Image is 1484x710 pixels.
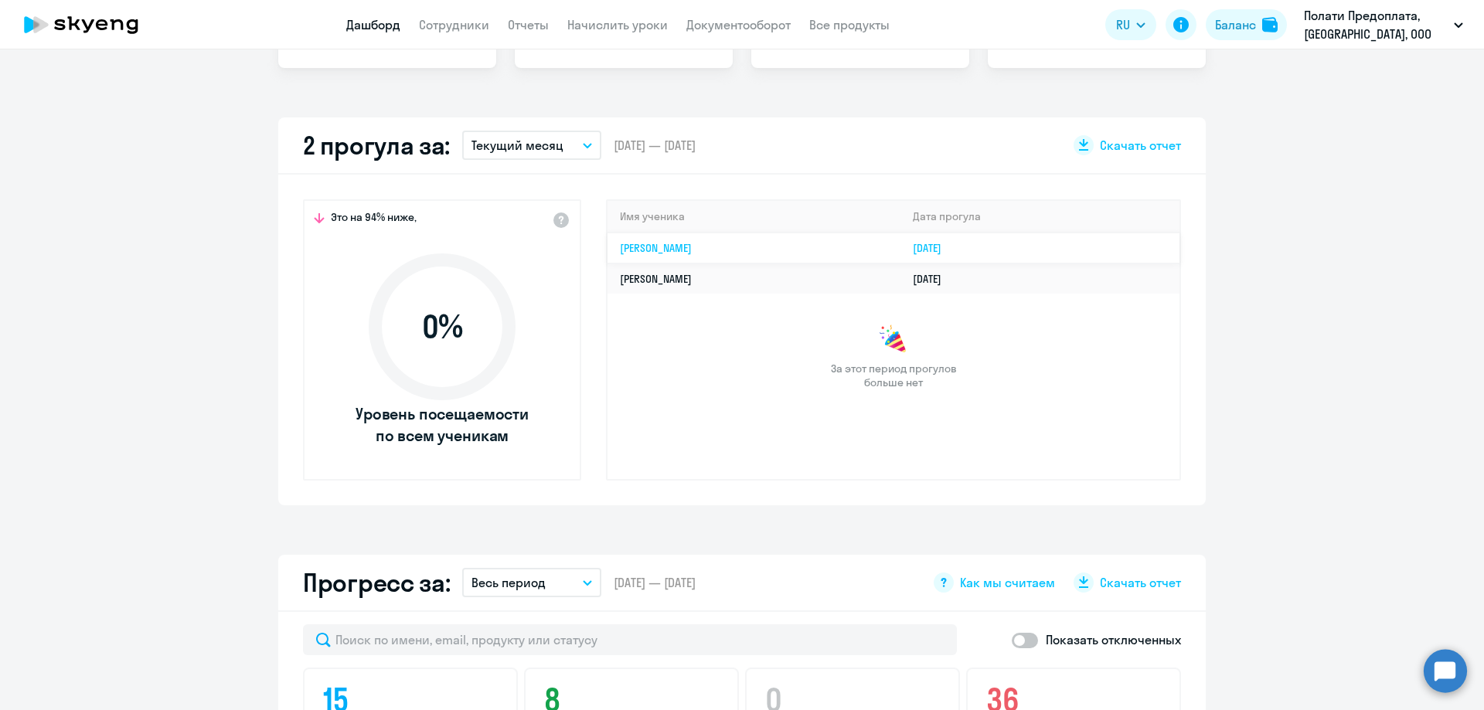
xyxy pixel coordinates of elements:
[620,241,692,255] a: [PERSON_NAME]
[1262,17,1278,32] img: balance
[346,17,400,32] a: Дашборд
[878,324,909,355] img: congrats
[1296,6,1471,43] button: Полати Предоплата, [GEOGRAPHIC_DATA], ООО
[462,568,601,597] button: Весь период
[913,272,954,286] a: [DATE]
[913,241,954,255] a: [DATE]
[303,567,450,598] h2: Прогресс за:
[960,574,1055,591] span: Как мы считаем
[303,624,957,655] input: Поиск по имени, email, продукту или статусу
[1206,9,1287,40] button: Балансbalance
[829,362,958,389] span: За этот период прогулов больше нет
[608,201,900,233] th: Имя ученика
[1105,9,1156,40] button: RU
[1100,137,1181,154] span: Скачать отчет
[567,17,668,32] a: Начислить уроки
[471,136,563,155] p: Текущий месяц
[471,573,546,592] p: Весь период
[462,131,601,160] button: Текущий месяц
[331,210,417,229] span: Это на 94% ниже,
[900,201,1179,233] th: Дата прогула
[614,137,696,154] span: [DATE] — [DATE]
[809,17,890,32] a: Все продукты
[1304,6,1448,43] p: Полати Предоплата, [GEOGRAPHIC_DATA], ООО
[508,17,549,32] a: Отчеты
[686,17,791,32] a: Документооборот
[353,308,531,345] span: 0 %
[419,17,489,32] a: Сотрудники
[1100,574,1181,591] span: Скачать отчет
[1215,15,1256,34] div: Баланс
[614,574,696,591] span: [DATE] — [DATE]
[303,130,450,161] h2: 2 прогула за:
[353,403,531,447] span: Уровень посещаемости по всем ученикам
[620,272,692,286] a: [PERSON_NAME]
[1116,15,1130,34] span: RU
[1046,630,1181,649] p: Показать отключенных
